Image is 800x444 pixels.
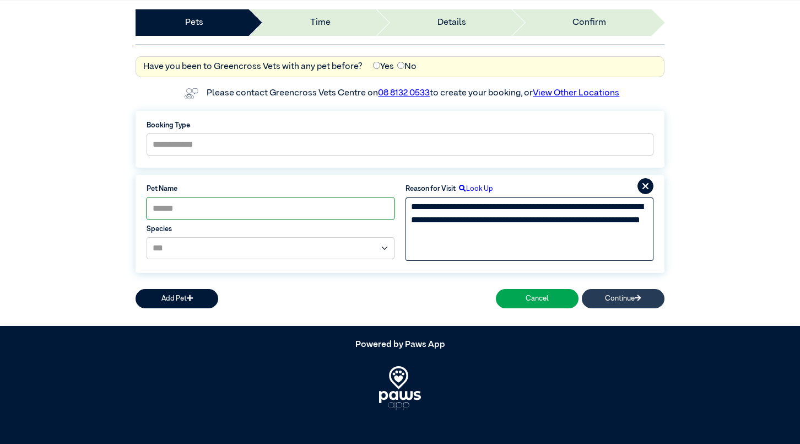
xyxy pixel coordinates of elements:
label: No [397,60,417,73]
label: Look Up [456,184,493,194]
label: Species [147,224,394,234]
label: Booking Type [147,120,653,131]
button: Continue [582,289,664,308]
input: Yes [373,62,380,69]
label: Yes [373,60,394,73]
a: Pets [185,16,203,29]
button: Add Pet [136,289,218,308]
a: View Other Locations [533,89,619,98]
label: Have you been to Greencross Vets with any pet before? [143,60,363,73]
button: Cancel [496,289,579,308]
a: 08 8132 0533 [378,89,430,98]
label: Pet Name [147,184,394,194]
img: PawsApp [379,366,421,410]
h5: Powered by Paws App [136,340,664,350]
label: Reason for Visit [406,184,456,194]
img: vet [181,84,202,102]
input: No [397,62,404,69]
label: Please contact Greencross Vets Centre on to create your booking, or [207,89,619,98]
